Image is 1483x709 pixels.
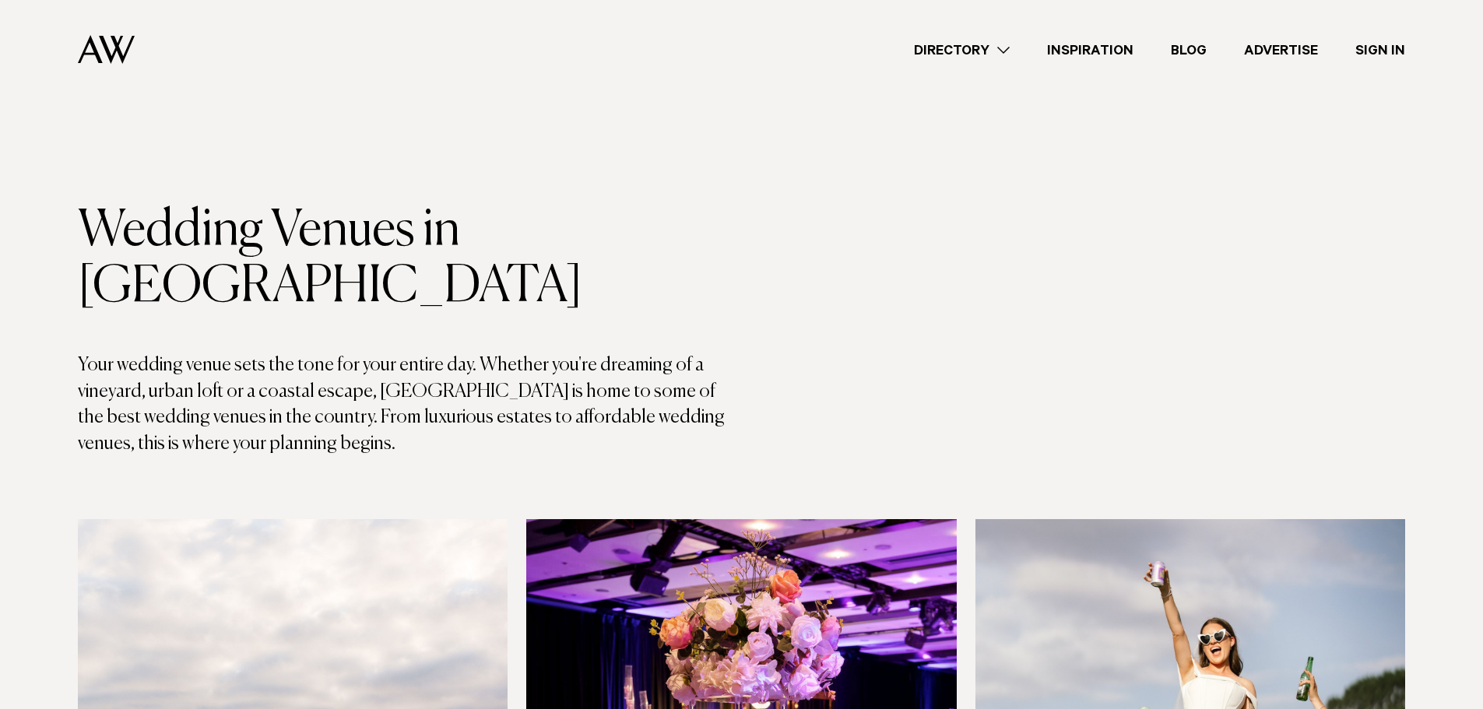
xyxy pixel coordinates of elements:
a: Blog [1152,40,1225,61]
a: Sign In [1337,40,1424,61]
a: Advertise [1225,40,1337,61]
p: Your wedding venue sets the tone for your entire day. Whether you're dreaming of a vineyard, urba... [78,353,742,457]
img: Auckland Weddings Logo [78,35,135,64]
h1: Wedding Venues in [GEOGRAPHIC_DATA] [78,203,742,315]
a: Directory [895,40,1028,61]
a: Inspiration [1028,40,1152,61]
